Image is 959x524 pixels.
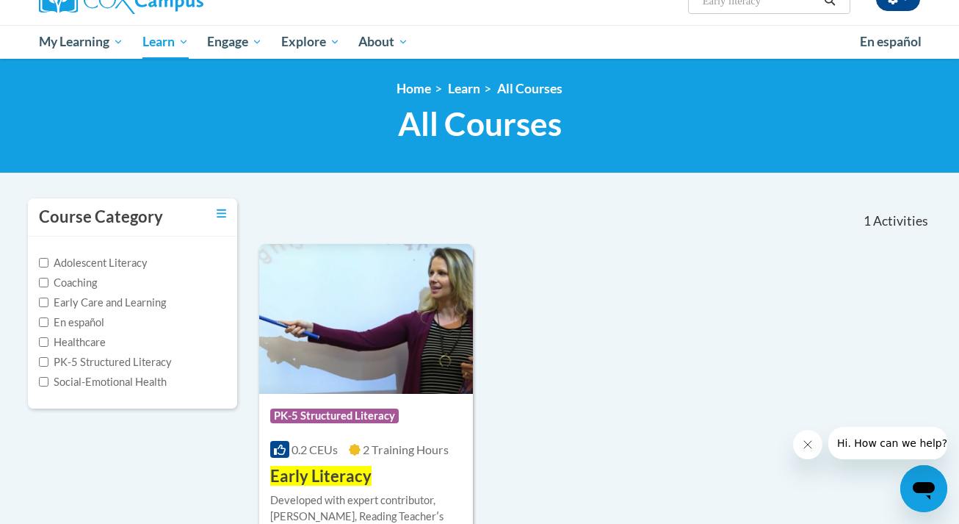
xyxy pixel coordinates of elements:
span: About [358,33,408,51]
span: En español [860,34,922,49]
iframe: Close message [793,430,822,459]
a: My Learning [29,25,133,59]
span: Early Literacy [270,466,372,486]
label: PK-5 Structured Literacy [39,354,172,370]
h3: Course Category [39,206,163,229]
span: All Courses [398,104,562,143]
div: Main menu [17,25,942,59]
a: About [350,25,419,59]
span: 1 [864,213,871,229]
input: Checkbox for Options [39,278,48,287]
a: Toggle collapse [217,206,226,222]
span: PK-5 Structured Literacy [270,409,399,423]
a: Home [397,81,431,96]
a: Engage [198,25,272,59]
input: Checkbox for Options [39,258,48,268]
span: Engage [207,33,262,51]
a: Explore [272,25,350,59]
span: Learn [142,33,189,51]
input: Checkbox for Options [39,298,48,307]
label: Social-Emotional Health [39,374,167,390]
span: 0.2 CEUs [292,442,338,456]
input: Checkbox for Options [39,337,48,347]
a: All Courses [497,81,562,96]
input: Checkbox for Options [39,377,48,387]
label: En español [39,315,104,331]
img: Course Logo [259,244,473,394]
iframe: Button to launch messaging window [900,465,947,512]
span: My Learning [39,33,123,51]
label: Adolescent Literacy [39,255,148,271]
label: Healthcare [39,334,106,351]
label: Coaching [39,275,97,291]
iframe: Message from company [828,427,947,459]
a: Learn [133,25,198,59]
a: En español [850,26,931,57]
span: 2 Training Hours [363,442,449,456]
a: Learn [448,81,480,96]
input: Checkbox for Options [39,357,48,367]
span: Explore [281,33,340,51]
input: Checkbox for Options [39,317,48,327]
span: Activities [873,213,928,229]
label: Early Care and Learning [39,295,166,311]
